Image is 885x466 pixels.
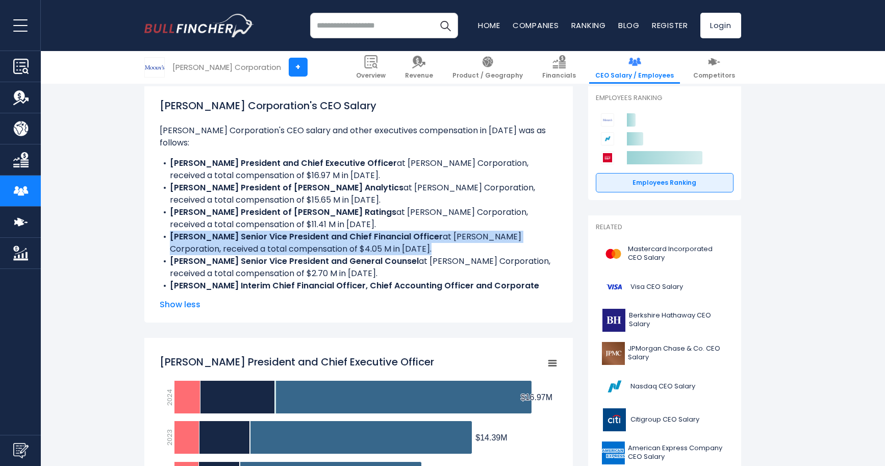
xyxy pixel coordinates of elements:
[172,61,281,73] div: [PERSON_NAME] Corporation
[596,94,734,103] p: Employees Ranking
[571,20,606,31] a: Ranking
[542,71,576,80] span: Financials
[475,433,507,442] tspan: $14.39M
[700,13,741,38] a: Login
[289,58,308,77] a: +
[630,382,695,391] span: Nasdaq CEO Salary
[520,393,552,402] tspan: $16.97M
[160,125,558,149] p: [PERSON_NAME] Corporation's CEO salary and other executives compensation in [DATE] was as follows:
[602,408,627,431] img: C logo
[513,20,559,31] a: Companies
[160,157,558,182] li: at [PERSON_NAME] Corporation, received a total compensation of $16.97 M in [DATE].
[596,240,734,268] a: Mastercard Incorporated CEO Salary
[170,231,443,242] b: [PERSON_NAME] Senior Vice President and Chief Financial Officer
[596,339,734,367] a: JPMorgan Chase & Co. CEO Salary
[144,14,254,37] img: bullfincher logo
[478,20,500,31] a: Home
[628,345,727,362] span: JPMorgan Chase & Co. CEO Salary
[601,113,614,127] img: Moody's Corporation competitors logo
[596,373,734,401] a: Nasdaq CEO Salary
[629,311,727,329] span: Berkshire Hathaway CEO Salary
[164,429,174,446] text: 2023
[160,255,558,280] li: at [PERSON_NAME] Corporation, received a total compensation of $2.70 M in [DATE].
[144,14,254,37] a: Go to homepage
[160,206,558,231] li: at [PERSON_NAME] Corporation, received a total compensation of $11.41 M in [DATE].
[589,51,680,84] a: CEO Salary / Employees
[602,276,627,299] img: V logo
[601,132,614,145] img: Nasdaq competitors logo
[596,406,734,434] a: Citigroup CEO Salary
[452,71,523,80] span: Product / Geography
[164,389,174,406] text: 2024
[596,273,734,301] a: Visa CEO Salary
[350,51,392,84] a: Overview
[596,173,734,192] a: Employees Ranking
[170,182,403,193] b: [PERSON_NAME] President of [PERSON_NAME] Analytics
[596,306,734,334] a: Berkshire Hathaway CEO Salary
[356,71,386,80] span: Overview
[630,283,683,291] span: Visa CEO Salary
[160,231,558,255] li: at [PERSON_NAME] Corporation, received a total compensation of $4.05 M in [DATE].
[602,342,625,365] img: JPM logo
[601,151,614,164] img: S&P Global competitors logo
[687,51,741,84] a: Competitors
[399,51,439,84] a: Revenue
[652,20,688,31] a: Register
[595,71,674,80] span: CEO Salary / Employees
[160,299,558,311] span: Show less
[160,98,558,113] h1: [PERSON_NAME] Corporation's CEO Salary
[602,242,625,265] img: MA logo
[536,51,582,84] a: Financials
[618,20,640,31] a: Blog
[160,280,558,304] li: at [PERSON_NAME] Corporation, received a total compensation of $1.83 M in [DATE].
[160,182,558,206] li: at [PERSON_NAME] Corporation, received a total compensation of $15.65 M in [DATE].
[170,206,396,218] b: [PERSON_NAME] President of [PERSON_NAME] Ratings
[433,13,458,38] button: Search
[160,355,434,369] tspan: [PERSON_NAME] President and Chief Executive Officer
[170,157,397,169] b: [PERSON_NAME] President and Chief Executive Officer
[405,71,433,80] span: Revenue
[693,71,735,80] span: Competitors
[596,223,734,232] p: Related
[145,58,164,77] img: MCO logo
[446,51,529,84] a: Product / Geography
[602,375,627,398] img: NDAQ logo
[628,444,727,461] span: American Express Company CEO Salary
[602,442,625,464] img: AXP logo
[630,415,699,424] span: Citigroup CEO Salary
[170,280,539,304] b: [PERSON_NAME] Interim Chief Financial Officer, Chief Accounting Officer and Corporate Controller
[170,255,419,267] b: [PERSON_NAME] Senior Vice President and General Counsel
[602,309,626,332] img: BRK-B logo
[628,245,727,262] span: Mastercard Incorporated CEO Salary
